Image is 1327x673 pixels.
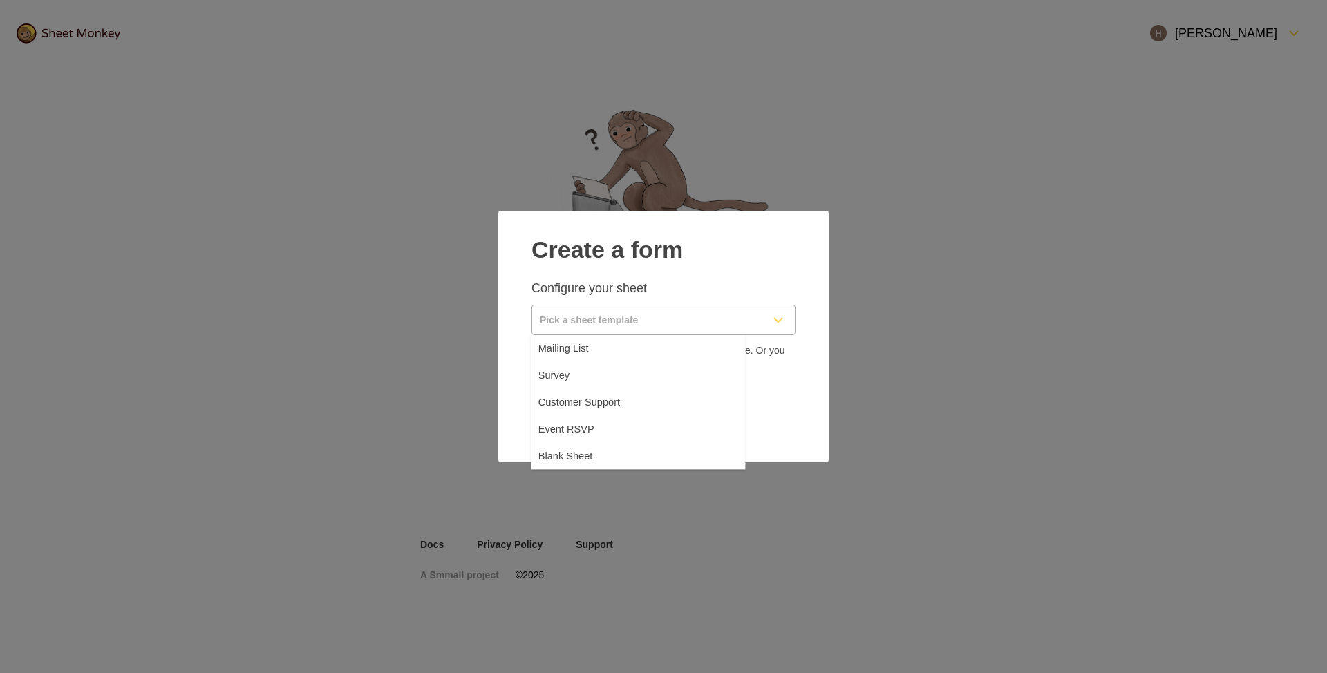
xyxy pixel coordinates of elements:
[540,377,578,393] span: Survey
[540,410,641,426] span: Customer Support
[770,312,787,328] svg: FormDown
[540,476,607,493] span: Blank Sheet
[540,343,602,360] span: Mailing List
[532,305,762,334] input: Pick a sheet template
[540,443,609,459] span: Event RSVP
[531,280,796,296] p: Configure your sheet
[531,305,796,335] button: Pick a sheet template
[531,227,796,263] h2: Create a form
